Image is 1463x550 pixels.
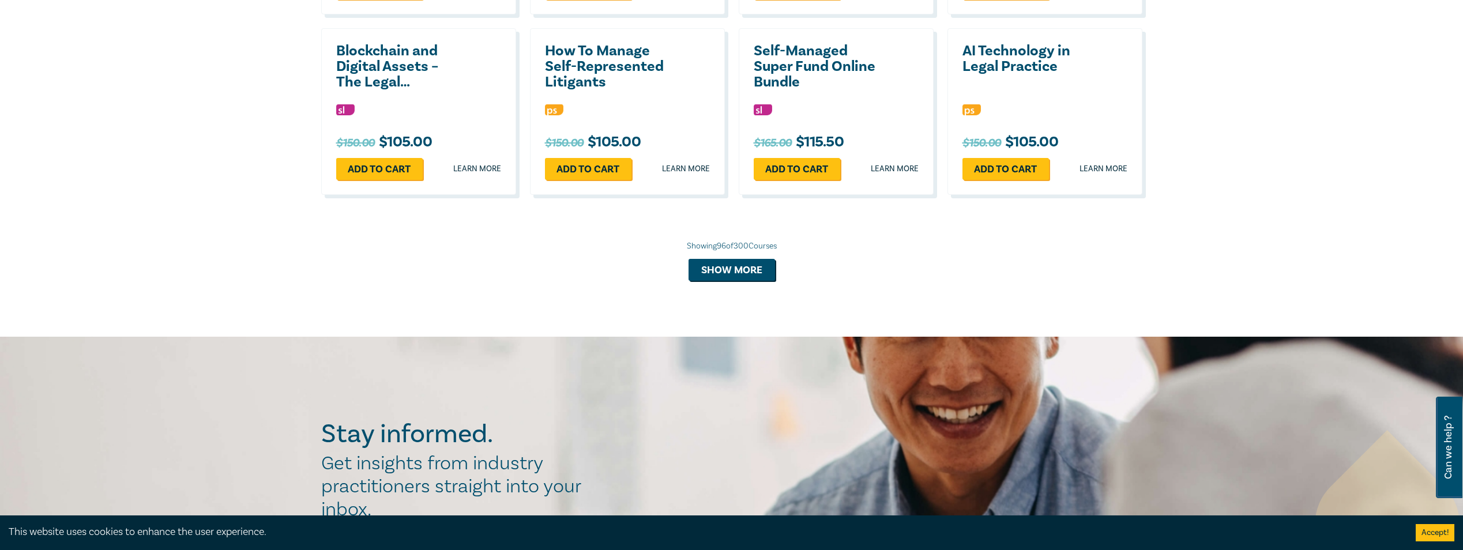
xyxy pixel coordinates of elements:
span: Can we help ? [1443,404,1454,491]
span: $165.00 [754,134,792,152]
a: Blockchain and Digital Assets – The Legal Landscape for Practitioners in [DATE] [336,43,460,90]
img: Substantive Law [754,104,772,115]
span: $150.00 [962,134,1001,152]
a: AI Technology in Legal Practice [962,43,1086,74]
div: Showing 96 of 300 Courses [321,240,1142,252]
h2: Get insights from industry practitioners straight into your inbox. [321,452,593,521]
a: Self-Managed Super Fund Online Bundle [754,43,878,90]
a: Add to cart [545,158,631,180]
a: Learn more [1080,163,1127,175]
button: Show more [689,259,775,281]
a: Add to cart [336,158,423,180]
h3: $ 105.00 [336,134,432,152]
img: Professional Skills [545,104,563,115]
a: Add to cart [962,158,1049,180]
h2: Stay informed. [321,419,593,449]
h3: $ 105.00 [962,134,1058,152]
img: Professional Skills [962,104,981,115]
a: Learn more [453,163,501,175]
span: $150.00 [336,134,375,152]
div: This website uses cookies to enhance the user experience. [9,525,1398,540]
img: Substantive Law [336,104,355,115]
a: How To Manage Self-Represented Litigants [545,43,669,90]
a: Add to cart [754,158,840,180]
h3: $ 115.50 [754,134,844,152]
button: Accept cookies [1416,524,1454,541]
span: $150.00 [545,134,584,152]
a: Learn more [871,163,919,175]
a: Learn more [662,163,710,175]
h3: $ 105.00 [545,134,641,152]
